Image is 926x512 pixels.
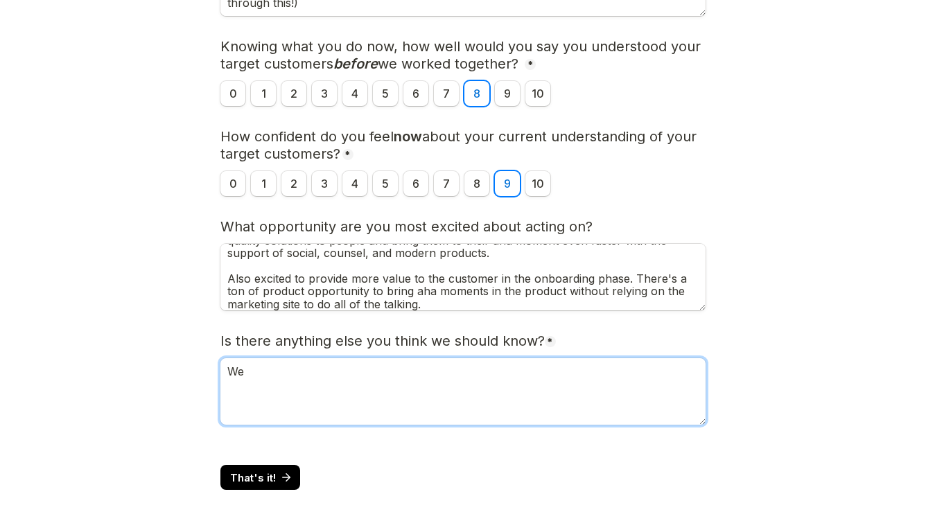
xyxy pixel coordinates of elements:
span: Is there anything else you think we should know? [220,333,545,349]
span: That's it! [230,473,276,483]
h3: now [220,128,706,163]
span: What opportunity are you most excited about acting on? [220,218,593,235]
span: How confident do you feel [220,128,394,145]
span: before [333,55,378,72]
span: we worked together? [378,55,518,72]
textarea: What opportunity are you most excited about acting on? [220,244,706,310]
textarea: Is there anything else you think we should know? [220,358,706,425]
button: That's it! [220,465,300,490]
span: Knowing what you do now, how well would you say you understood your target customers [220,38,705,72]
span: about your current understanding of your target customers? [220,128,701,162]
